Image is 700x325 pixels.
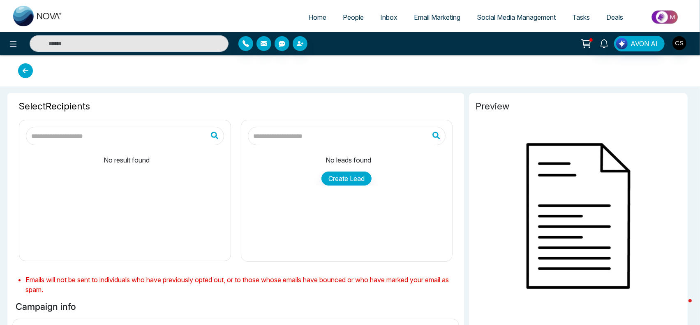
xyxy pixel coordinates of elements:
[414,13,460,21] span: Email Marketing
[672,297,692,317] iframe: Intercom live chat
[606,13,623,21] span: Deals
[564,9,598,25] a: Tasks
[572,13,590,21] span: Tasks
[406,9,469,25] a: Email Marketing
[29,149,224,165] p: No result found
[476,100,681,113] span: Preview
[251,155,446,165] p: No leads found
[372,9,406,25] a: Inbox
[598,9,631,25] a: Deals
[321,172,372,186] button: Create Lead
[469,9,564,25] a: Social Media Management
[631,39,658,49] span: AVON AI
[476,113,681,319] img: novacrm
[380,13,397,21] span: Inbox
[343,13,364,21] span: People
[308,13,326,21] span: Home
[300,9,335,25] a: Home
[635,8,695,26] img: Market-place.gif
[477,13,556,21] span: Social Media Management
[25,275,459,295] li: Emails will not be sent to individuals who have previously opted out, or to those whose emails ha...
[12,299,79,313] h6: Campaign info
[13,6,62,26] img: Nova CRM Logo
[19,100,453,113] span: Select Recipients
[616,38,628,49] img: Lead Flow
[335,9,372,25] a: People
[614,36,665,51] button: AVON AI
[672,36,686,50] img: User Avatar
